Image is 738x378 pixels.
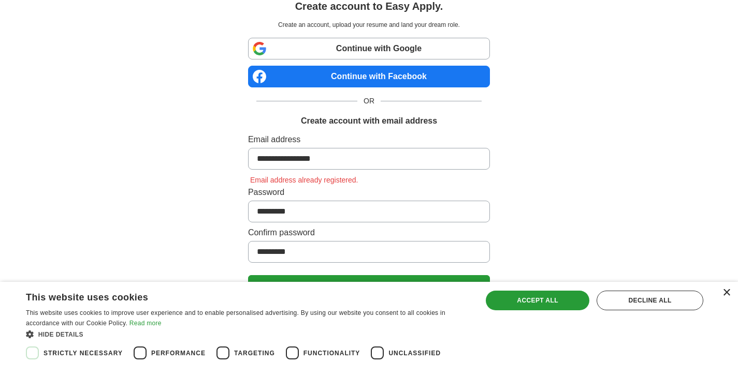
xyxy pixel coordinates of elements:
span: Hide details [38,331,83,338]
div: Accept all [486,291,589,310]
span: Strictly necessary [44,349,123,358]
p: Create an account, upload your resume and land your dream role. [250,20,488,29]
div: Decline all [597,291,703,310]
span: OR [357,96,381,107]
span: Performance [151,349,206,358]
a: Continue with Facebook [248,66,490,87]
span: Functionality [303,349,360,358]
div: This website uses cookies [26,288,443,304]
label: Password [248,186,490,199]
button: Create Account [248,275,490,297]
span: Email address already registered. [248,176,360,184]
label: Confirm password [248,226,490,239]
label: Email address [248,133,490,146]
div: Close [722,289,730,297]
a: Continue with Google [248,38,490,59]
span: This website uses cookies to improve user experience and to enable personalised advertising. By u... [26,309,445,327]
div: Hide details [26,329,469,339]
span: Unclassified [388,349,441,358]
h1: Create account with email address [301,115,437,127]
span: Targeting [234,349,275,358]
a: Read more, opens a new window [129,320,162,327]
